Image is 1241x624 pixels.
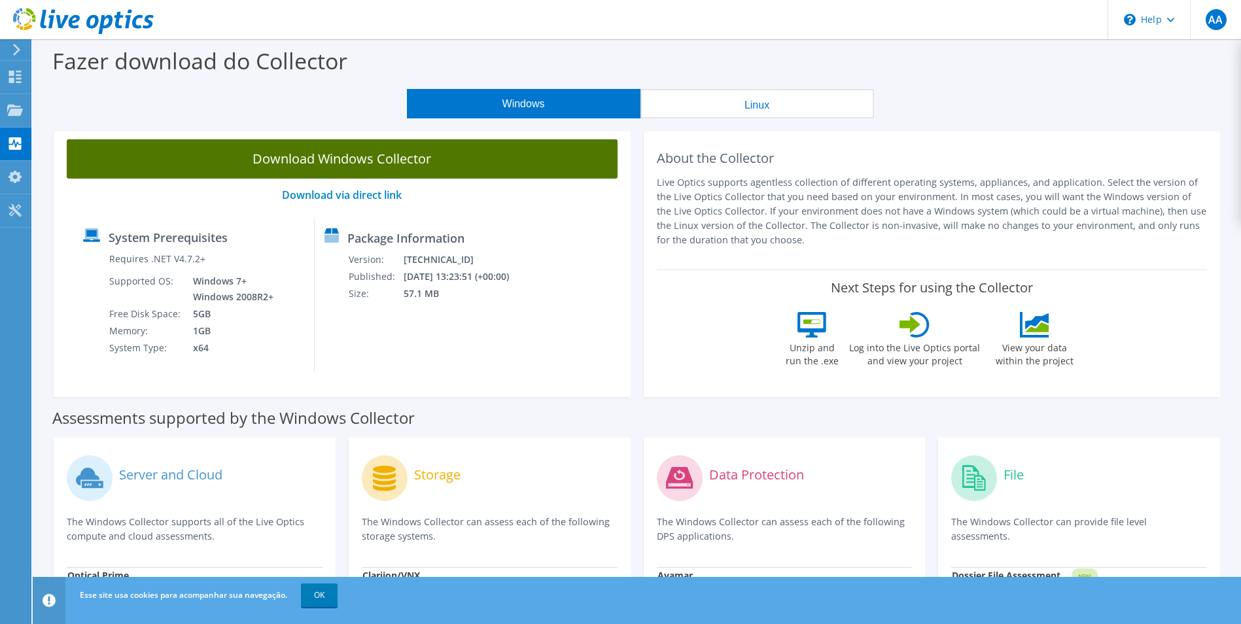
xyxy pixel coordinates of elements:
[348,268,403,285] td: Published:
[109,231,228,244] label: System Prerequisites
[831,280,1033,296] label: Next Steps for using the Collector
[109,305,183,322] td: Free Disk Space:
[362,569,420,581] strong: Clariion/VNX
[347,232,464,245] label: Package Information
[109,273,183,305] td: Supported OS:
[403,268,526,285] td: [DATE] 13:23:51 (+00:00)
[407,89,640,118] button: Windows
[109,322,183,339] td: Memory:
[657,515,913,544] p: The Windows Collector can assess each of the following DPS applications.
[414,468,461,481] label: Storage
[67,139,618,179] a: Download Windows Collector
[657,150,1208,166] h2: About the Collector
[183,273,276,305] td: Windows 7+ Windows 2008R2+
[1206,9,1227,30] span: AA
[348,251,403,268] td: Version:
[67,569,129,581] strong: Optical Prime
[67,515,323,544] p: The Windows Collector supports all of the Live Optics compute and cloud assessments.
[952,569,1060,581] strong: Dossier File Assessment
[183,339,276,356] td: x64
[119,468,222,481] label: Server and Cloud
[403,285,526,302] td: 57.1 MB
[362,515,618,544] p: The Windows Collector can assess each of the following storage systems.
[848,338,981,368] label: Log into the Live Optics portal and view your project
[782,338,842,368] label: Unzip and run the .exe
[403,251,526,268] td: [TECHNICAL_ID]
[1004,468,1024,481] label: File
[282,188,402,202] a: Download via direct link
[951,515,1207,544] p: The Windows Collector can provide file level assessments.
[657,569,693,581] strong: Avamar
[80,589,287,600] span: Esse site usa cookies para acompanhar sua navegação.
[640,89,874,118] button: Linux
[183,305,276,322] td: 5GB
[183,322,276,339] td: 1GB
[109,252,205,266] label: Requires .NET V4.7.2+
[1078,572,1091,580] tspan: NEW!
[348,285,403,302] td: Size:
[657,175,1208,247] p: Live Optics supports agentless collection of different operating systems, appliances, and applica...
[709,468,804,481] label: Data Protection
[52,46,347,76] label: Fazer download do Collector
[1124,14,1136,26] svg: \n
[109,339,183,356] td: System Type:
[52,411,415,425] label: Assessments supported by the Windows Collector
[301,583,338,607] a: OK
[987,338,1081,368] label: View your data within the project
